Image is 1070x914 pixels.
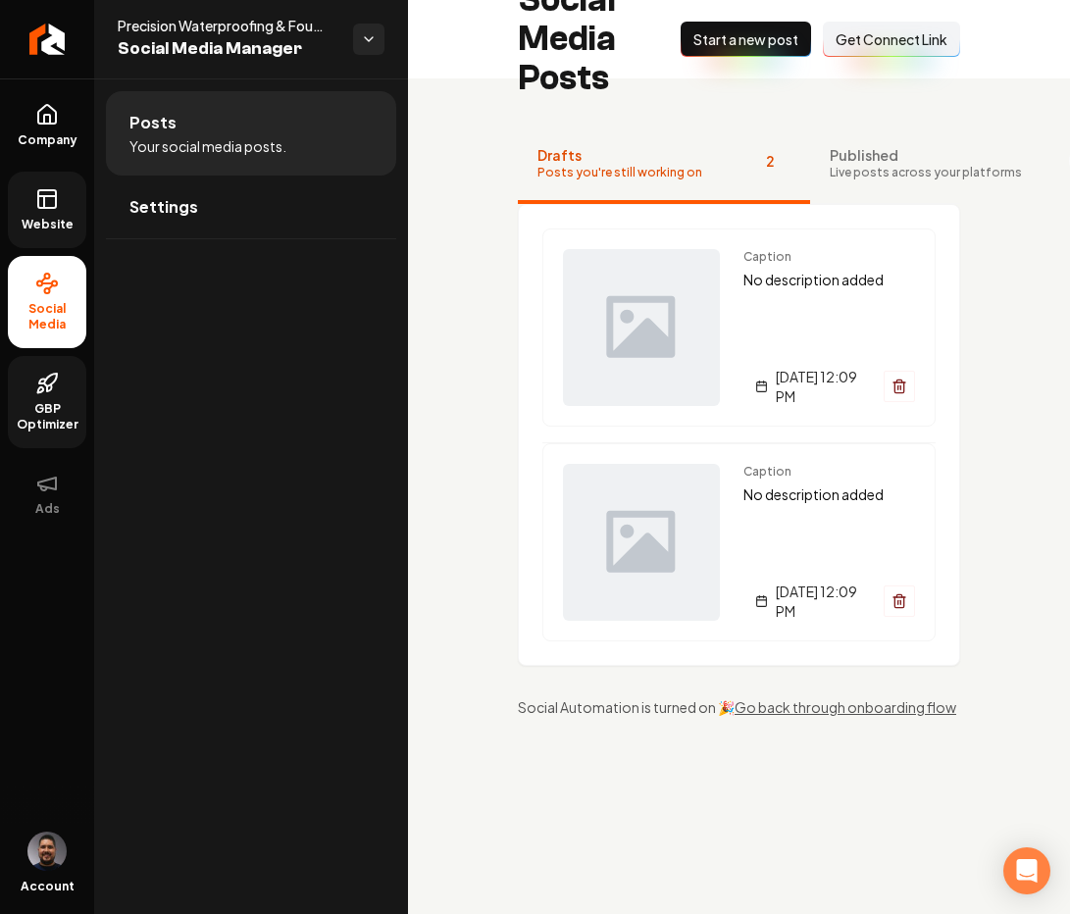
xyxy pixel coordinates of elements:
span: Posts you're still working on [537,165,702,180]
span: Caption [743,249,915,265]
button: Get Connect Link [823,22,960,57]
img: Post preview [563,249,720,406]
span: Published [830,145,1022,165]
a: Settings [106,176,396,238]
a: Website [8,172,86,248]
img: Daniel Humberto Ortega Celis [27,832,67,871]
span: Settings [129,195,198,219]
img: Rebolt Logo [29,24,66,55]
nav: Tabs [518,126,960,204]
span: GBP Optimizer [8,401,86,432]
span: Ads [27,501,68,517]
div: Open Intercom Messenger [1003,847,1050,894]
span: [DATE] 12:09 PM [776,582,860,621]
span: 2 [749,145,790,177]
button: Start a new post [681,22,811,57]
span: Posts [129,111,177,134]
p: No description added [743,269,915,291]
a: Post previewCaptionNo description added[DATE] 12:09 PM [542,228,936,427]
a: Go back through onboarding flow [735,698,956,716]
span: Social Automation is turned on 🎉 [518,698,735,716]
span: Account [21,879,75,894]
p: No description added [743,483,915,506]
a: Post previewCaptionNo description added[DATE] 12:09 PM [542,442,936,641]
span: Live posts across your platforms [830,165,1022,180]
span: Social Media Manager [118,35,337,63]
span: Company [10,132,85,148]
span: Caption [743,464,915,480]
button: Open user button [27,832,67,871]
a: Company [8,87,86,164]
img: Post preview [563,464,720,621]
span: Social Media [8,301,86,332]
span: Website [14,217,81,232]
button: Ads [8,456,86,533]
span: Get Connect Link [836,29,947,49]
a: GBP Optimizer [8,356,86,448]
span: Drafts [537,145,702,165]
span: [DATE] 12:09 PM [776,367,860,406]
span: Start a new post [693,29,798,49]
button: DraftsPosts you're still working on2 [518,126,810,204]
span: Precision Waterproofing & Foundation Repair [118,16,337,35]
span: Your social media posts. [129,136,286,156]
